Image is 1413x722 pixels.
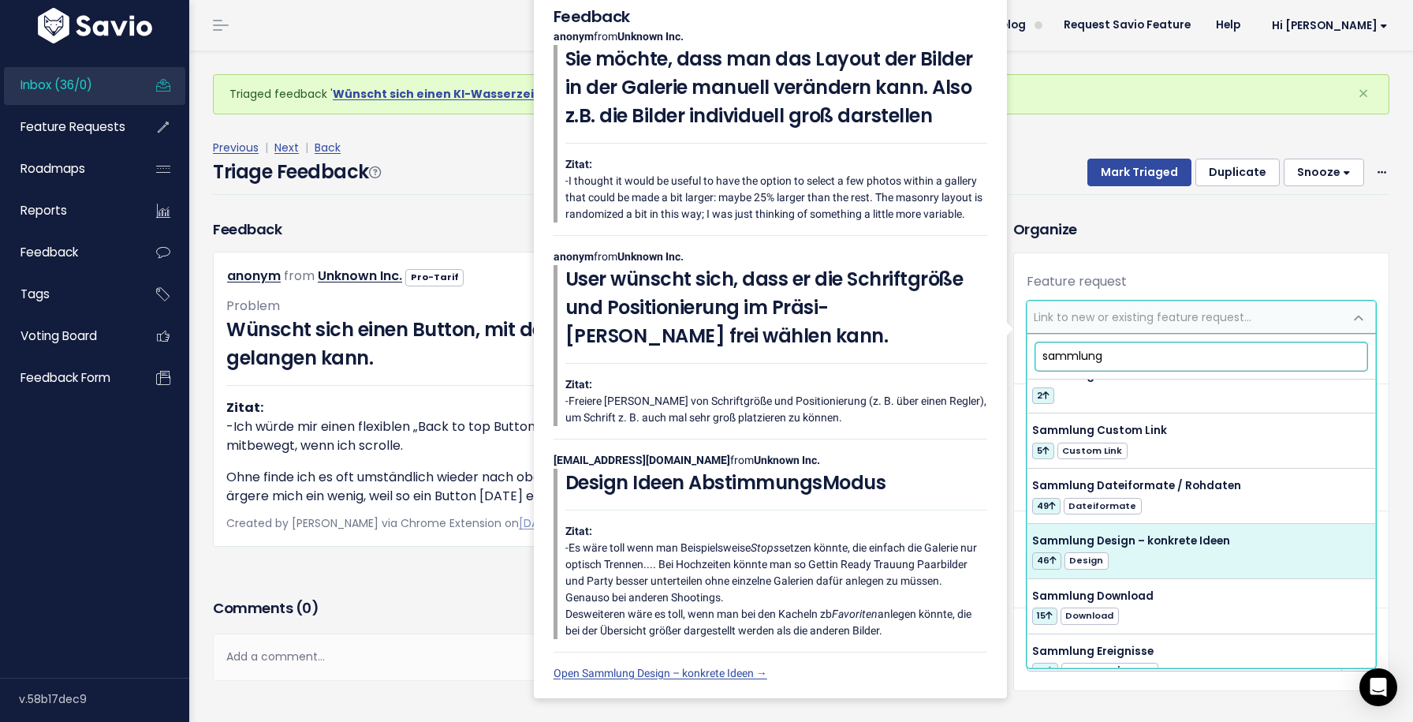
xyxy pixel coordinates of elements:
span: Tags [21,286,50,302]
span: Download [1061,608,1119,624]
p: -Es wäre toll wenn man Beispielsweise setzen könnte, die einfach die Galerie nur optisch Trennen.... [565,523,987,639]
span: Problem [226,297,280,315]
span: | [302,140,311,155]
strong: Zitat: [565,378,592,391]
h3: Design Ideen AbstimmungsModus [565,469,987,497]
span: 5 [1032,443,1054,459]
span: Hi [PERSON_NAME] [1272,20,1388,32]
a: Tags [4,276,131,312]
a: Next [274,140,299,155]
em: Favoriten [832,608,878,620]
button: Mark Triaged [1087,159,1191,187]
span: × [1358,80,1369,107]
span: Inbox (36/0) [21,77,92,93]
a: Feedback form [4,360,131,396]
span: Sammlung Design – konkrete Ideen [1032,533,1230,548]
a: Help [1203,13,1253,37]
span: 15 [1032,608,1057,624]
span: Voting Board [21,327,97,344]
strong: anonym [554,30,594,43]
span: Sammlung Ereignisse [1032,644,1154,659]
a: Feature Requests [4,109,131,145]
div: Add a comment... [213,634,964,680]
p: Ohne finde ich es oft umständlich wieder nach oben zu kommen und ich ärgere mich ein wenig, weil ... [226,468,950,506]
strong: Zitat: [565,158,592,170]
h3: Organize [1013,219,1389,240]
h3: Wünscht sich einen Button, mit dem er in der Galerie wieder ganz nach oben gelangen kann. [226,316,950,372]
span: 2 [1032,387,1054,404]
strong: Pro-Tarif [411,271,459,283]
h3: Feedback [213,219,281,240]
strong: Zitat: [565,525,592,537]
a: Request Savio Feature [1051,13,1203,37]
span: Created by [PERSON_NAME] via Chrome Extension on | [226,515,724,531]
button: Duplicate [1195,159,1280,187]
span: Sammlung Dateiformate / Rohdaten [1032,478,1241,493]
h3: Comments ( ) [213,597,964,619]
span: 49 [1032,498,1061,514]
a: Open Sammlung Design – konkrete Ideen → [554,667,767,679]
span: Feedback form [21,369,110,386]
a: Previous [213,140,259,155]
span: Feature Requests [21,118,125,135]
a: [DATE] 1:40 p.m. [519,515,606,531]
span: 46 [1032,552,1061,569]
span: 0 [302,598,311,618]
a: Reports [4,193,131,229]
a: Hi [PERSON_NAME] [1253,13,1400,38]
p: -Freiere [PERSON_NAME] von Schriftgröße und Positionierung (z. B. über einen Regler), um Schrift ... [565,376,987,426]
a: Roadmaps [4,151,131,187]
h4: Triage Feedback [213,158,380,186]
strong: anonym [554,250,594,263]
label: Feature request [1027,272,1127,291]
span: 16 [1032,663,1058,679]
a: Back [315,140,341,155]
h3: User wünscht sich, dass er die Schriftgröße und Positionierung im Präsi-[PERSON_NAME] frei wählen... [565,265,987,350]
button: Close [1342,75,1385,113]
span: Feedback [21,244,78,260]
span: from [284,267,315,285]
p: -Ich würde mir einen flexiblen „Back to top Button“ wünschen, der sich mitbewegt, wenn ich scrolle. [226,398,950,455]
h3: Sie möchte, dass man das Layout der Bilder in der Galerie manuell verändern kann. Also z.B. die B... [565,45,987,130]
span: Link to new or existing feature request... [1034,309,1251,325]
h5: Feedback [554,5,987,28]
span: Custom Link [1057,443,1128,459]
a: Voting Board [4,318,131,354]
span: Sammlung Custom Link [1032,423,1167,438]
span: Ereignisse/Events [1061,663,1158,679]
button: Snooze [1284,159,1364,187]
strong: Unknown Inc. [617,30,684,43]
span: Roadmaps [21,160,85,177]
span: Dateiformate [1064,498,1142,514]
div: v.58b17dec9 [19,679,189,720]
strong: Unknown Inc. [617,250,684,263]
strong: Zitat: [226,398,263,417]
em: Stops [751,541,779,554]
img: logo-white.9d6f32f41409.svg [34,8,156,43]
a: anonym [227,267,281,285]
a: Feedback [4,234,131,271]
strong: Unknown Inc. [754,454,820,466]
span: | [262,140,271,155]
span: Sammlung Download [1032,589,1154,604]
a: Inbox (36/0) [4,67,131,103]
strong: [EMAIL_ADDRESS][DOMAIN_NAME] [554,454,730,466]
div: Triaged feedback ' ' [213,74,1389,114]
a: Wünscht sich einen KI-Wasserzeichen-Generator mit der er möglichst sichere Wasserzeichen erstellen … [333,86,975,102]
p: -I thought it would be useful to have the option to select a few photos within a gallery that cou... [565,156,987,223]
span: Design [1064,552,1109,569]
a: Unknown Inc. [318,267,402,285]
div: Open Intercom Messenger [1359,668,1397,706]
span: Reports [21,202,67,219]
